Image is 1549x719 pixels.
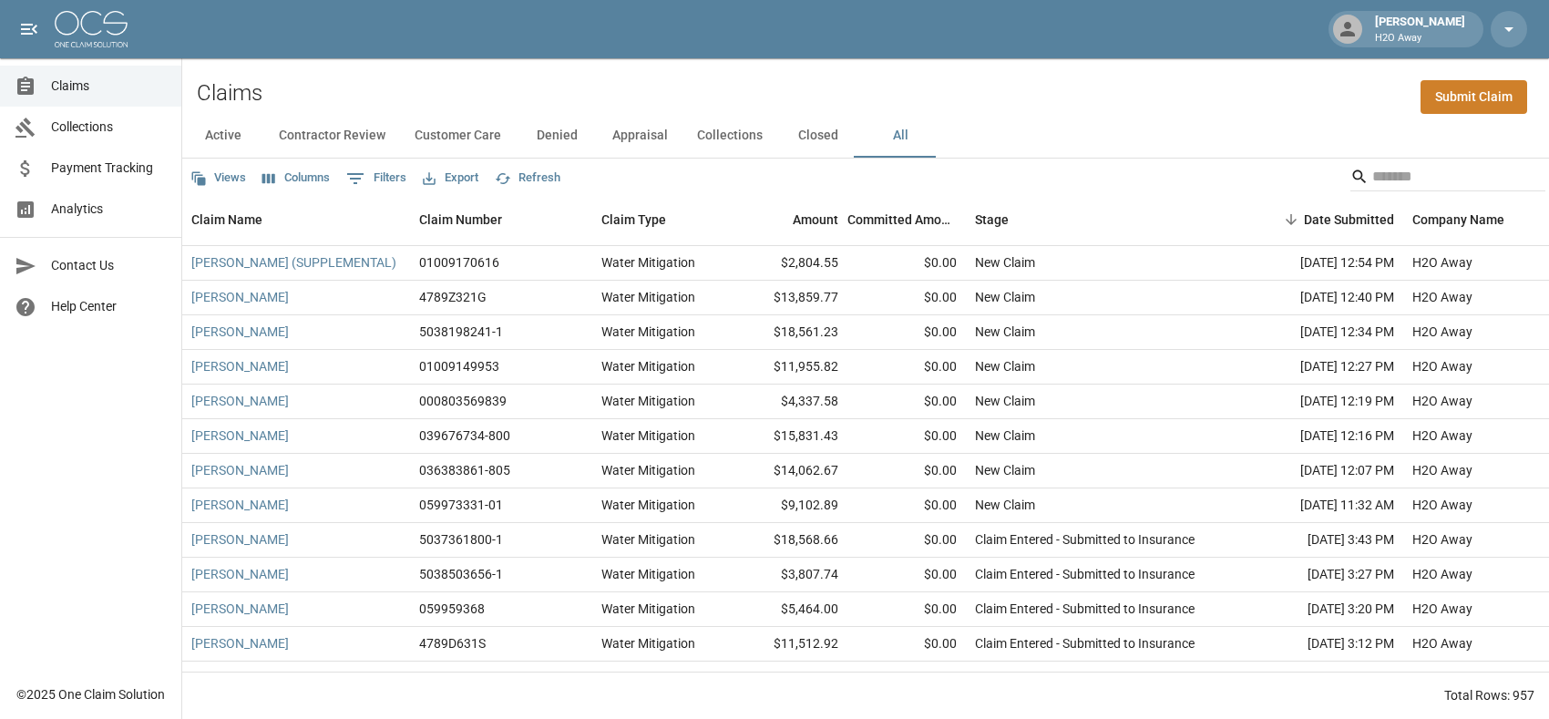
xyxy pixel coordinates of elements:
div: [DATE] 12:16 PM [1239,419,1403,454]
a: [PERSON_NAME] [191,565,289,583]
div: Search [1350,162,1545,195]
div: Water Mitigation [601,461,695,479]
a: Submit Claim [1421,80,1527,114]
div: Claim Number [419,194,502,245]
div: $0.00 [847,627,966,662]
div: Water Mitigation [601,357,695,375]
div: H2O Away [1412,392,1472,410]
div: [DATE] 12:34 PM [1239,315,1403,350]
div: 000803569839 [419,392,507,410]
div: $11,512.92 [729,627,847,662]
div: 5038503656-1 [419,565,503,583]
div: $4,337.58 [729,385,847,419]
div: [DATE] 3:27 PM [1239,558,1403,592]
div: Claim Entered - Submitted to Insurance [975,669,1195,687]
div: $0.00 [847,523,966,558]
div: Water Mitigation [601,669,695,687]
div: $0.00 [847,246,966,281]
a: [PERSON_NAME] [191,461,289,479]
div: $9,102.89 [729,488,847,523]
div: H2O Away [1412,600,1472,618]
div: 059959368 [419,600,485,618]
div: 039676734-800 [419,426,510,445]
div: Date Submitted [1304,194,1394,245]
div: 47-89T6-13V [419,669,493,687]
div: [DATE] 12:27 PM [1239,350,1403,385]
div: 059973331-01 [419,496,503,514]
a: [PERSON_NAME] (SUPPLEMENTAL) [191,253,396,272]
div: Claim Name [191,194,262,245]
div: [DATE] 12:07 PM [1239,454,1403,488]
div: $2,804.55 [729,246,847,281]
a: [PERSON_NAME] [191,357,289,375]
button: Appraisal [598,114,682,158]
div: [DATE] 3:12 PM [1239,627,1403,662]
h2: Claims [197,80,262,107]
div: Water Mitigation [601,392,695,410]
div: $5,464.00 [729,592,847,627]
div: $0.00 [847,488,966,523]
button: Closed [777,114,859,158]
div: Claim Type [592,194,729,245]
p: H2O Away [1375,31,1465,46]
div: Company Name [1412,194,1504,245]
div: [PERSON_NAME] [1368,13,1472,46]
div: New Claim [975,426,1035,445]
div: [DATE] 12:19 PM [1239,385,1403,419]
div: Water Mitigation [601,600,695,618]
div: $0.00 [847,419,966,454]
div: $13,859.77 [729,281,847,315]
div: H2O Away [1412,357,1472,375]
div: 5037361800-1 [419,530,503,549]
div: Stage [975,194,1009,245]
span: Claims [51,77,167,96]
div: New Claim [975,323,1035,341]
a: [PERSON_NAME] [191,496,289,514]
div: H2O Away [1412,669,1472,687]
a: [PERSON_NAME] [191,530,289,549]
div: Amount [729,194,847,245]
a: [PERSON_NAME] [191,634,289,652]
div: New Claim [975,461,1035,479]
div: $0.00 [847,350,966,385]
button: Collections [682,114,777,158]
div: $0.00 [847,281,966,315]
div: Amount [793,194,838,245]
img: ocs-logo-white-transparent.png [55,11,128,47]
a: [PERSON_NAME] [191,669,289,687]
button: Active [182,114,264,158]
div: H2O Away [1412,288,1472,306]
div: 4789D631S [419,634,486,652]
button: All [859,114,941,158]
div: Claim Entered - Submitted to Insurance [975,600,1195,618]
div: [DATE] 3:20 PM [1239,592,1403,627]
div: Stage [966,194,1239,245]
div: 5038198241-1 [419,323,503,341]
div: $0.00 [847,454,966,488]
button: open drawer [11,11,47,47]
div: Committed Amount [847,194,966,245]
div: dynamic tabs [182,114,1549,158]
div: H2O Away [1412,323,1472,341]
button: Sort [1278,207,1304,232]
div: $15,831.43 [729,419,847,454]
div: Claim Entered - Submitted to Insurance [975,634,1195,652]
div: Claim Name [182,194,410,245]
span: Help Center [51,297,167,316]
button: Contractor Review [264,114,400,158]
div: © 2025 One Claim Solution [16,685,165,704]
div: $3,807.74 [729,558,847,592]
div: $0.00 [847,592,966,627]
div: $18,568.66 [729,523,847,558]
div: Claim Entered - Submitted to Insurance [975,565,1195,583]
div: 01009149953 [419,357,499,375]
div: $0.00 [847,385,966,419]
div: H2O Away [1412,530,1472,549]
div: Water Mitigation [601,496,695,514]
span: Analytics [51,200,167,219]
span: Payment Tracking [51,159,167,178]
span: Contact Us [51,256,167,275]
a: [PERSON_NAME] [191,600,289,618]
button: Views [186,164,251,192]
div: Total Rows: 957 [1444,686,1534,704]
